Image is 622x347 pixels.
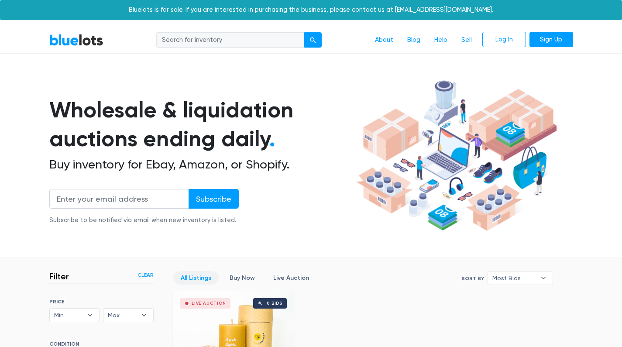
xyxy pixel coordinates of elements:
a: About [368,32,400,48]
a: Log In [482,32,526,48]
a: Help [427,32,454,48]
label: Sort By [461,275,484,282]
a: Sell [454,32,479,48]
span: Min [54,309,83,322]
a: All Listings [173,271,219,285]
div: Live Auction [192,301,226,306]
div: 0 bids [267,301,282,306]
a: BlueLots [49,34,103,46]
input: Search for inventory [156,32,305,48]
a: Sign Up [529,32,573,48]
input: Enter your email address [49,189,189,209]
h1: Wholesale & liquidation auctions ending daily [49,96,353,154]
a: Buy Now [222,271,262,285]
h3: Filter [49,271,69,282]
span: . [269,126,275,152]
span: Max [108,309,137,322]
div: Subscribe to be notified via email when new inventory is listed. [49,216,239,225]
a: Live Auction [266,271,316,285]
b: ▾ [81,309,99,322]
h2: Buy inventory for Ebay, Amazon, or Shopify. [49,157,353,172]
b: ▾ [135,309,153,322]
img: hero-ee84e7d0318cb26816c560f6b4441b76977f77a177738b4e94f68c95b2b83dbb.png [353,76,560,235]
a: Blog [400,32,427,48]
input: Subscribe [189,189,239,209]
b: ▾ [534,271,553,285]
h6: PRICE [49,299,154,305]
span: Most Bids [492,271,536,285]
a: Clear [137,271,154,279]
